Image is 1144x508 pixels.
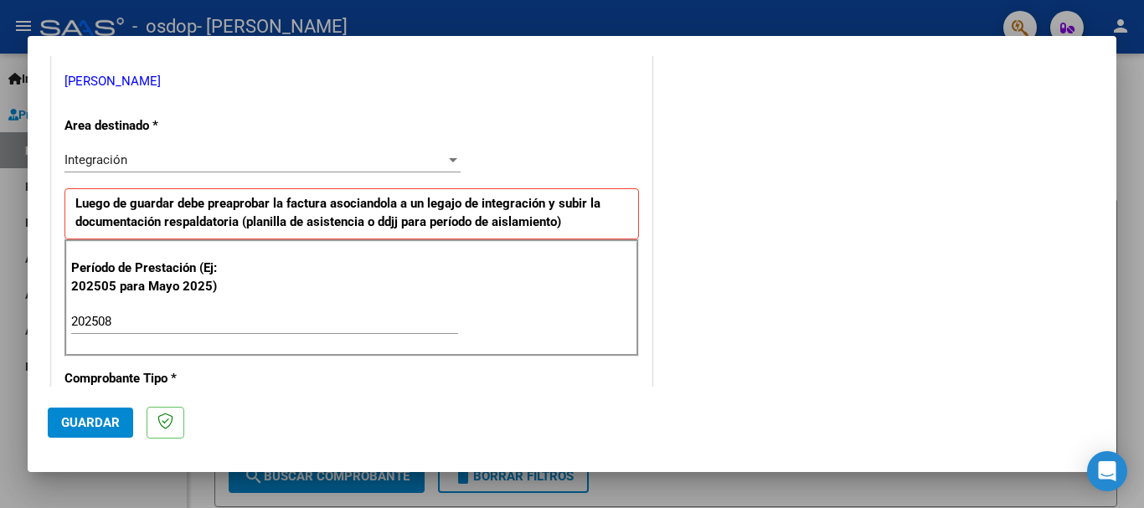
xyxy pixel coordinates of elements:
span: Guardar [61,415,120,430]
p: Comprobante Tipo * [64,369,237,388]
span: ANALISIS PRESTADOR [64,43,192,58]
span: Integración [64,152,127,167]
p: Período de Prestación (Ej: 202505 para Mayo 2025) [71,259,240,296]
strong: Luego de guardar debe preaprobar la factura asociandola a un legajo de integración y subir la doc... [75,196,600,230]
p: [PERSON_NAME] [64,72,639,91]
div: Open Intercom Messenger [1087,451,1127,491]
button: Guardar [48,408,133,438]
p: Area destinado * [64,116,237,136]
